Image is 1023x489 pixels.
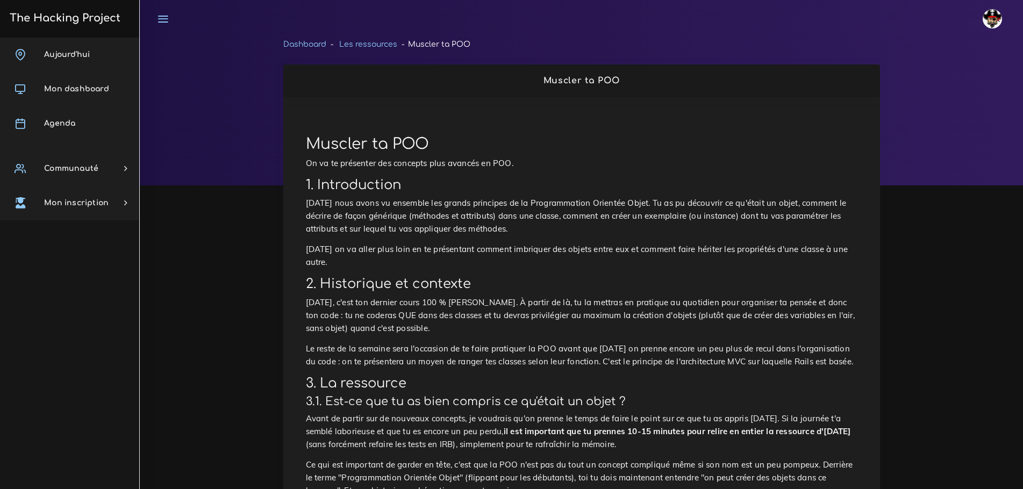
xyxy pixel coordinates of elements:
h2: 3. La ressource [306,376,857,391]
p: [DATE] nous avons vu ensemble les grands principes de la Programmation Orientée Objet. Tu as pu d... [306,197,857,235]
h1: Muscler ta POO [306,135,857,154]
span: Mon inscription [44,199,109,207]
a: Dashboard [283,40,326,48]
strong: il est important que tu prennes 10-15 minutes pour relire en entier la ressource d'[DATE] [504,426,851,436]
p: Avant de partir sur de nouveaux concepts, je voudrais qu'on prenne le temps de faire le point sur... [306,412,857,451]
span: Agenda [44,119,75,127]
span: Aujourd'hui [44,51,90,59]
p: Le reste de la semaine sera l'occasion de te faire pratiquer la POO avant que [DATE] on prenne en... [306,342,857,368]
p: On va te présenter des concepts plus avancés en POO. [306,157,857,170]
h2: Muscler ta POO [295,76,869,86]
span: Mon dashboard [44,85,109,93]
p: [DATE], c'est ton dernier cours 100 % [PERSON_NAME]. À partir de là, tu la mettras en pratique au... [306,296,857,335]
h2: 2. Historique et contexte [306,276,857,292]
li: Muscler ta POO [397,38,470,51]
a: Les ressources [339,40,397,48]
h2: 1. Introduction [306,177,857,193]
span: Communauté [44,164,98,172]
h3: 3.1. Est-ce que tu as bien compris ce qu'était un objet ? [306,395,857,408]
img: avatar [983,9,1002,28]
p: [DATE] on va aller plus loin en te présentant comment imbriquer des objets entre eux et comment f... [306,243,857,269]
h3: The Hacking Project [6,12,120,24]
